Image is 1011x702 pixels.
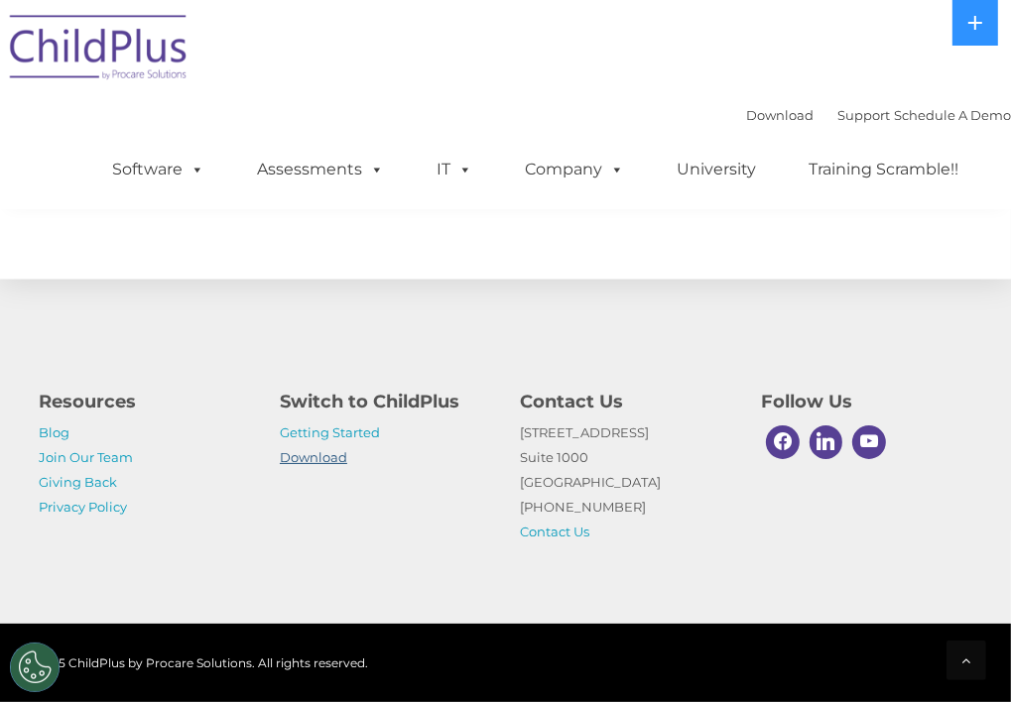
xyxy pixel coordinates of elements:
[40,499,128,515] a: Privacy Policy
[280,388,491,415] h4: Switch to ChildPlus
[40,449,134,465] a: Join Our Team
[761,420,805,464] a: Facebook
[237,150,404,189] a: Assessments
[521,524,590,539] a: Contact Us
[746,107,1011,123] font: |
[280,449,347,465] a: Download
[847,420,891,464] a: Youtube
[521,420,732,544] p: [STREET_ADDRESS] Suite 1000 [GEOGRAPHIC_DATA] [PHONE_NUMBER]
[280,424,380,440] a: Getting Started
[746,107,814,123] a: Download
[657,150,776,189] a: University
[40,474,118,490] a: Giving Back
[40,424,70,440] a: Blog
[761,388,972,415] h4: Follow Us
[417,150,492,189] a: IT
[92,150,224,189] a: Software
[505,150,644,189] a: Company
[10,643,60,692] button: Cookies Settings
[521,388,732,415] h4: Contact Us
[837,107,890,123] a: Support
[40,388,251,415] h4: Resources
[805,420,848,464] a: Linkedin
[25,655,369,670] span: © 2025 ChildPlus by Procare Solutions. All rights reserved.
[894,107,1011,123] a: Schedule A Demo
[789,150,978,189] a: Training Scramble!!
